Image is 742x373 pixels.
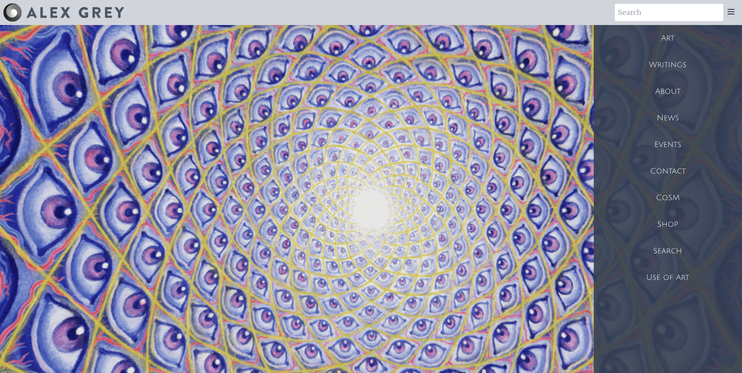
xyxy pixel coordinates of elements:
a: Shop [594,211,742,238]
a: Contact [594,158,742,185]
a: Search [594,238,742,264]
a: About [594,78,742,105]
a: News [594,105,742,131]
a: CoSM [594,185,742,211]
input: Search [615,4,723,21]
a: Events [594,131,742,158]
a: Art [594,25,742,52]
a: Writings [594,52,742,78]
a: Use of Art [594,264,742,291]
